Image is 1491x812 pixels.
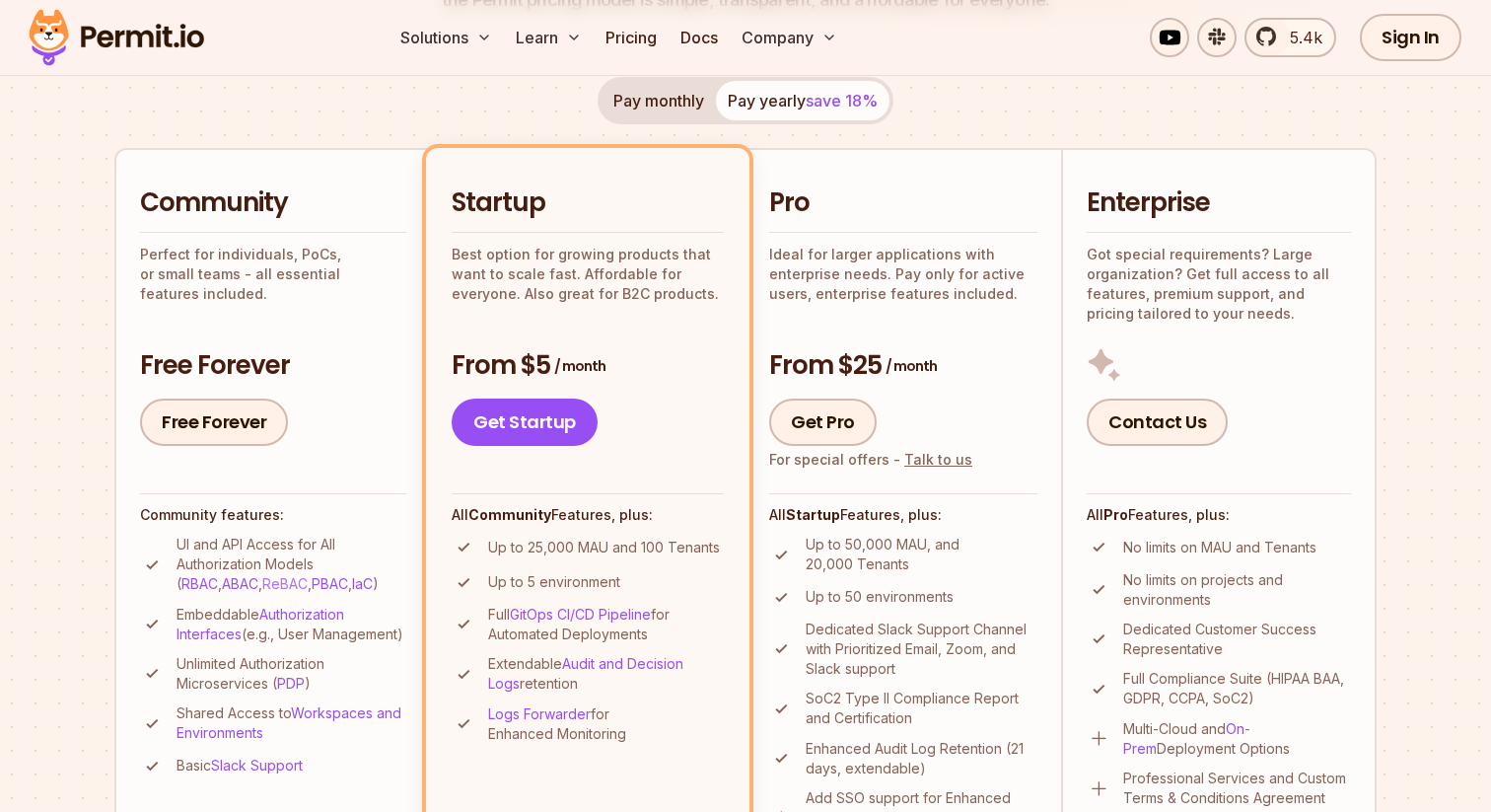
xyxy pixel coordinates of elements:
[786,506,840,523] strong: Startup
[140,348,406,384] h3: Free Forever
[452,399,598,446] a: Get Startup
[1087,399,1228,446] a: Contact Us
[1123,620,1351,659] p: Dedicated Customer Success Representative
[488,538,720,557] p: Up to 25,000 MAU and 100 Tenants
[1123,719,1351,759] p: Multi-Cloud and Deployment Options
[20,4,213,71] img: Permit logo
[177,606,344,642] a: Authorization Interfaces
[769,505,1037,525] h4: All Features, plus:
[452,505,724,525] h4: All Features, plus:
[806,587,954,607] p: Up to 50 environments
[769,245,1037,304] p: Ideal for larger applications with enterprise needs. Pay only for active users, enterprise featur...
[1123,538,1316,557] p: No limits on MAU and Tenants
[1123,570,1351,610] p: No limits on projects and environments
[140,399,288,446] a: Free Forever
[734,18,845,57] button: Company
[392,18,500,57] button: Solutions
[488,572,620,592] p: Up to 5 environment
[177,605,406,644] p: Embeddable (e.g., User Management)
[886,356,937,376] span: / month
[806,739,1037,778] p: Enhanced Audit Log Retention (21 days, extendable)
[352,575,373,592] a: IaC
[452,245,724,304] p: Best option for growing products that want to scale fast. Affordable for everyone. Also great for...
[140,245,406,304] p: Perfect for individuals, PoCs, or small teams - all essential features included.
[488,704,724,744] p: for Enhanced Monitoring
[177,535,406,594] p: UI and API Access for All Authorization Models ( , , , , )
[488,705,591,722] a: Logs Forwarder
[598,18,665,57] a: Pricing
[510,606,651,623] a: GitOps CI/CD Pipeline
[806,620,1037,679] p: Dedicated Slack Support Channel with Prioritized Email, Zoom, and Slack support
[1278,26,1322,49] span: 5.4k
[488,654,724,694] p: Extendable retention
[177,756,303,775] p: Basic
[904,451,972,468] a: Talk to us
[177,703,406,743] p: Shared Access to
[262,575,308,592] a: ReBAC
[806,535,1037,574] p: Up to 50,000 MAU, and 20,000 Tenants
[177,654,406,694] p: Unlimited Authorization Microservices ( )
[468,506,551,523] strong: Community
[508,18,590,57] button: Learn
[1087,245,1351,324] p: Got special requirements? Large organization? Get full access to all features, premium support, a...
[602,81,716,120] button: Pay monthly
[140,185,406,221] h2: Community
[140,505,406,525] h4: Community features:
[181,575,218,592] a: RBAC
[769,185,1037,221] h2: Pro
[554,356,605,376] span: / month
[312,575,348,592] a: PBAC
[1087,185,1351,221] h2: Enterprise
[1244,18,1336,57] a: 5.4k
[806,689,1037,728] p: SoC2 Type II Compliance Report and Certification
[211,757,303,774] a: Slack Support
[1360,14,1461,61] a: Sign In
[1123,669,1351,708] p: Full Compliance Suite (HIPAA BAA, GDPR, CCPA, SoC2)
[452,185,724,221] h2: Startup
[222,575,258,592] a: ABAC
[1123,769,1351,808] p: Professional Services and Custom Terms & Conditions Agreement
[1087,505,1351,525] h4: All Features, plus:
[277,675,305,692] a: PDP
[673,18,726,57] a: Docs
[769,348,1037,384] h3: From $25
[488,605,724,644] p: Full for Automated Deployments
[488,655,683,692] a: Audit and Decision Logs
[452,348,724,384] h3: From $5
[769,450,972,470] div: For special offers -
[1123,720,1250,757] a: On-Prem
[769,399,877,446] a: Get Pro
[1103,506,1128,523] strong: Pro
